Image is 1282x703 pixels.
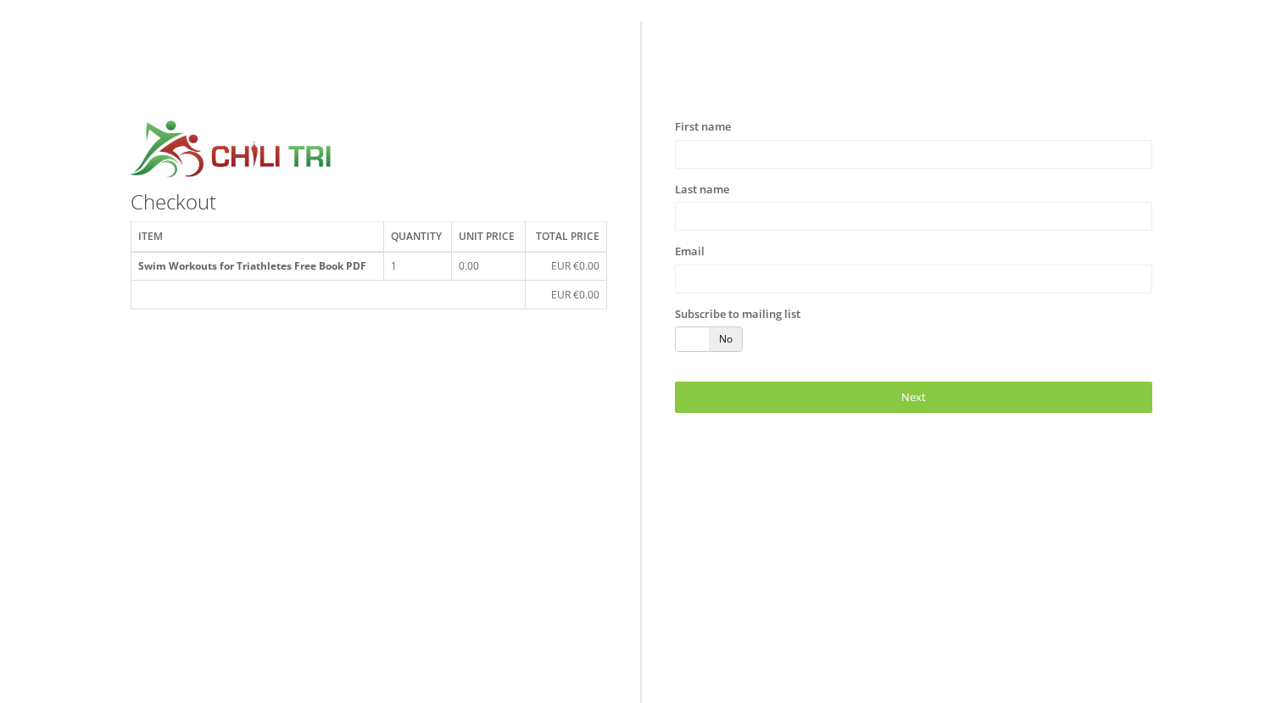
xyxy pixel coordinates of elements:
[525,252,606,281] td: EUR €0.00
[675,119,731,136] label: First name
[675,243,705,260] label: Email
[131,191,608,213] h3: Checkout
[675,181,729,198] label: Last name
[383,252,451,281] td: 1
[675,382,1152,413] a: Next
[709,327,742,351] span: No
[452,222,526,252] th: Unit price
[525,281,606,310] td: EUR €0.00
[452,252,526,281] td: 0.00
[131,119,332,182] img: croppedchilitri.jpg
[383,222,451,252] th: Quantity
[131,252,383,281] th: Swim Workouts for Triathletes Free Book PDF
[675,306,800,323] label: Subscribe to mailing list
[525,222,606,252] th: Total price
[131,222,383,252] th: Item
